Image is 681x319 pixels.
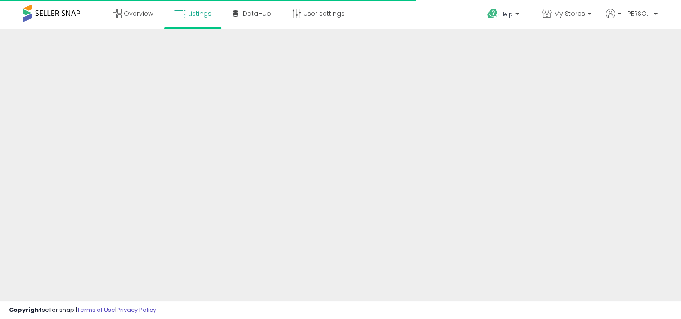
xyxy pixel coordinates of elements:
[606,9,658,29] a: Hi [PERSON_NAME]
[554,9,585,18] span: My Stores
[480,1,528,29] a: Help
[77,305,115,314] a: Terms of Use
[124,9,153,18] span: Overview
[487,8,498,19] i: Get Help
[9,305,42,314] strong: Copyright
[501,10,513,18] span: Help
[188,9,212,18] span: Listings
[9,306,156,314] div: seller snap | |
[618,9,651,18] span: Hi [PERSON_NAME]
[117,305,156,314] a: Privacy Policy
[243,9,271,18] span: DataHub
